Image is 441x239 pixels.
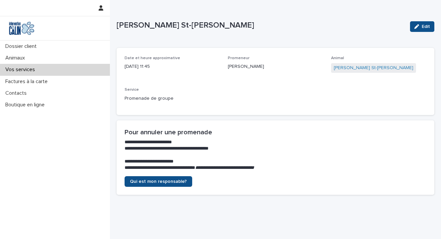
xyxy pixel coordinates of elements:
a: Qui est mon responsable? [125,176,192,187]
p: Boutique en ligne [3,102,50,108]
button: Edit [410,21,434,32]
img: Y0SYDZVsQvbSeSFpbQoq [5,22,38,35]
a: [PERSON_NAME] St-[PERSON_NAME] [334,64,413,71]
p: Contacts [3,90,32,96]
span: Service [125,88,139,92]
span: Date et heure approximative [125,56,180,60]
p: [PERSON_NAME] St-[PERSON_NAME] [117,21,405,30]
p: Promenade de groupe [125,95,220,102]
p: [DATE] 11:45 [125,63,220,70]
span: Animal [331,56,344,60]
h2: Pour annuler une promenade [125,128,426,136]
span: Promeneur [228,56,249,60]
span: Qui est mon responsable? [130,179,187,184]
p: Factures à la carte [3,78,53,85]
p: [PERSON_NAME] [228,63,323,70]
p: Vos services [3,66,40,73]
span: Edit [422,24,430,29]
p: Animaux [3,55,30,61]
p: Dossier client [3,43,42,50]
